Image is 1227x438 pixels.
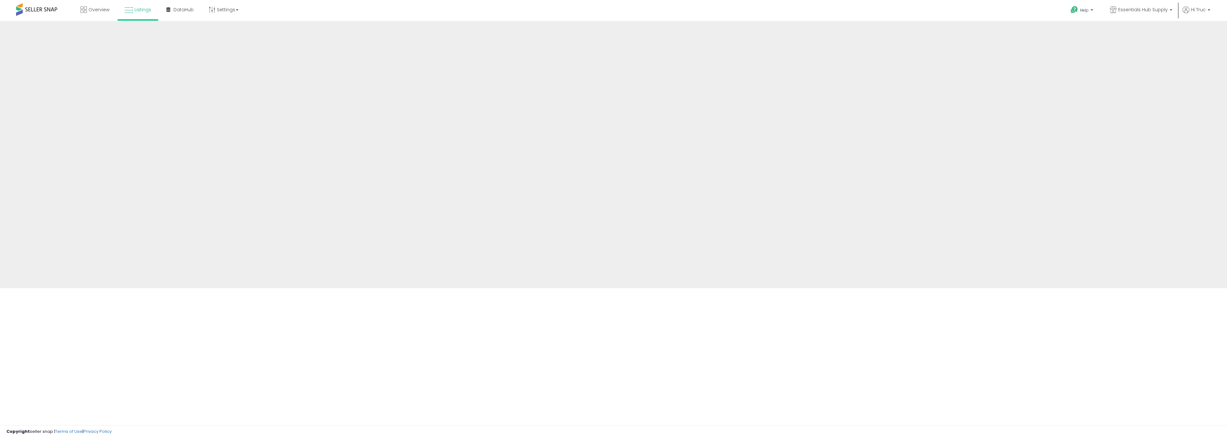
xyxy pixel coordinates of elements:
span: Hi Truc [1191,6,1206,13]
i: Get Help [1070,6,1078,14]
a: Hi Truc [1183,6,1210,21]
span: DataHub [173,6,194,13]
span: Help [1080,7,1089,13]
span: Listings [135,6,151,13]
span: Overview [88,6,109,13]
a: Help [1065,1,1100,21]
span: Essentials Hub Supply [1118,6,1168,13]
